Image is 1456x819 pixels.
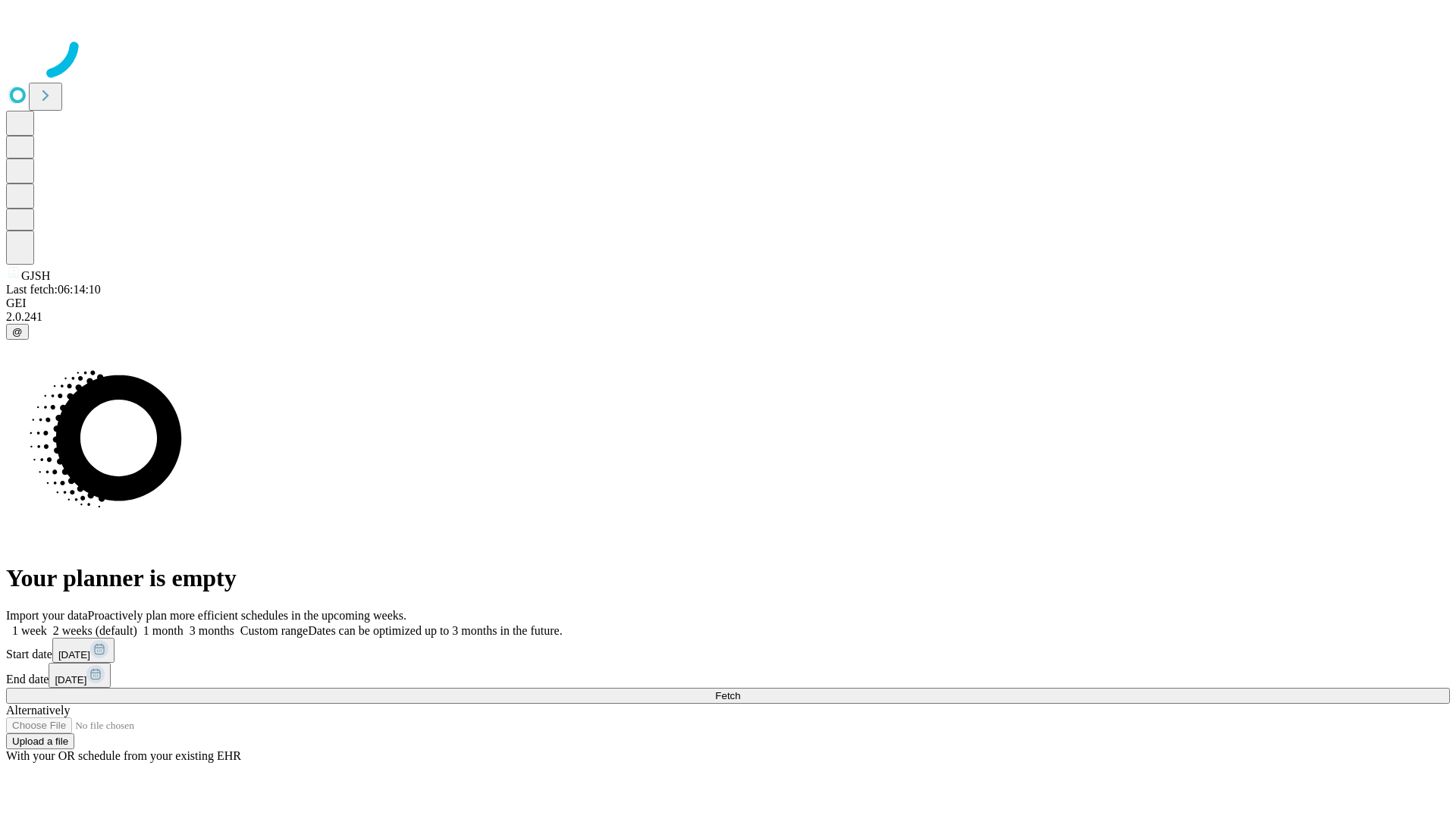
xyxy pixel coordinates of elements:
[6,564,1450,592] h1: Your planner is empty
[6,688,1450,704] button: Fetch
[6,704,70,717] span: Alternatively
[715,690,740,701] span: Fetch
[12,624,47,637] span: 1 week
[21,269,50,282] span: GJSH
[6,609,88,622] span: Import your data
[6,663,1450,688] div: End date
[88,609,406,622] span: Proactively plan more efficient schedules in the upcoming weeks.
[6,310,1450,324] div: 2.0.241
[6,283,101,296] span: Last fetch: 06:14:10
[49,663,111,688] button: [DATE]
[58,649,90,661] span: [DATE]
[190,624,234,637] span: 3 months
[143,624,184,637] span: 1 month
[12,326,23,337] span: @
[6,749,241,762] span: With your OR schedule from your existing EHR
[6,324,29,340] button: @
[55,674,86,686] span: [DATE]
[52,638,115,663] button: [DATE]
[6,733,74,749] button: Upload a file
[6,297,1450,310] div: GEI
[240,624,308,637] span: Custom range
[6,638,1450,663] div: Start date
[53,624,137,637] span: 2 weeks (default)
[308,624,562,637] span: Dates can be optimized up to 3 months in the future.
